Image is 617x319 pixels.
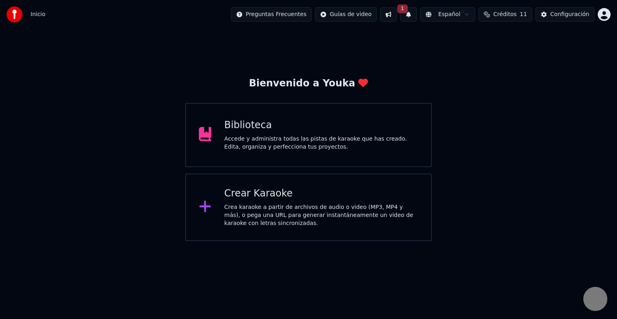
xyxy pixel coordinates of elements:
div: Accede y administra todas las pistas de karaoke que has creado. Edita, organiza y perfecciona tus... [224,135,418,151]
span: Créditos [493,10,517,18]
nav: breadcrumb [31,10,45,18]
span: 1 [397,4,408,13]
div: Cerrar el chat [583,287,607,311]
div: Crear Karaoke [224,187,418,200]
div: Configuración [550,10,589,18]
span: 11 [520,10,527,18]
button: Guías de video [315,7,377,22]
span: Inicio [31,10,45,18]
button: Preguntas Frecuentes [231,7,312,22]
div: Crea karaoke a partir de archivos de audio o video (MP3, MP4 y más), o pega una URL para generar ... [224,203,418,227]
div: Bienvenido a Youka [249,77,368,90]
button: Créditos11 [478,7,532,22]
button: 1 [400,7,417,22]
button: Configuración [535,7,595,22]
img: youka [6,6,22,22]
div: Biblioteca [224,119,418,132]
